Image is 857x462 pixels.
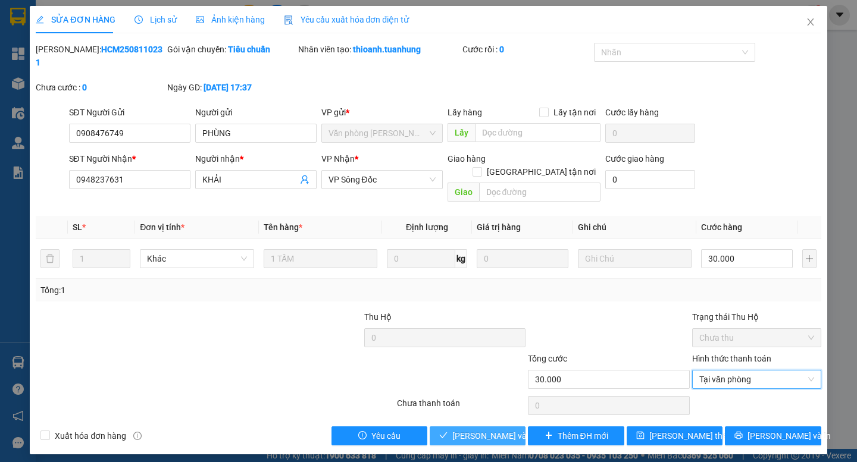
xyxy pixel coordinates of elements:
[36,43,165,69] div: [PERSON_NAME]:
[195,152,317,165] div: Người nhận
[699,329,814,347] span: Chưa thu
[482,165,600,178] span: [GEOGRAPHIC_DATA] tận nơi
[747,429,831,442] span: [PERSON_NAME] và In
[455,249,467,268] span: kg
[448,183,479,202] span: Giao
[406,222,448,232] span: Định lượng
[196,15,204,24] span: picture
[228,45,270,54] b: Tiêu chuẩn
[364,312,392,322] span: Thu Hộ
[699,370,814,388] span: Tại văn phòng
[448,123,475,142] span: Lấy
[448,154,486,164] span: Giao hàng
[371,429,401,442] span: Yêu cầu
[358,431,367,441] span: exclamation-circle
[692,310,821,323] div: Trạng thái Thu Hộ
[452,429,567,442] span: [PERSON_NAME] và Giao hàng
[133,432,142,440] span: info-circle
[331,426,427,445] button: exclamation-circleYêu cầu
[5,74,143,94] b: GỬI : VP Sông Đốc
[321,106,443,119] div: VP gửi
[40,284,331,297] div: Tổng: 1
[36,15,115,24] span: SỬA ĐƠN HÀNG
[36,81,165,94] div: Chưa cước :
[147,250,246,268] span: Khác
[649,429,745,442] span: [PERSON_NAME] thay đổi
[69,106,190,119] div: SĐT Người Gửi
[499,45,504,54] b: 0
[140,222,184,232] span: Đơn vị tính
[725,426,821,445] button: printer[PERSON_NAME] và In
[284,15,293,25] img: icon
[692,354,771,363] label: Hình thức thanh toán
[605,108,659,117] label: Cước lấy hàng
[68,29,78,38] span: environment
[5,41,227,56] li: 02839.63.63.63
[50,429,131,442] span: Xuất hóa đơn hàng
[40,249,60,268] button: delete
[68,43,78,53] span: phone
[479,183,600,202] input: Dọc đường
[353,45,421,54] b: thioanh.tuanhung
[196,15,265,24] span: Ảnh kiện hàng
[545,431,553,441] span: plus
[701,222,742,232] span: Cước hàng
[477,222,521,232] span: Giá trị hàng
[68,8,168,23] b: [PERSON_NAME]
[135,15,177,24] span: Lịch sử
[430,426,526,445] button: check[PERSON_NAME] và Giao hàng
[558,429,608,442] span: Thêm ĐH mới
[204,83,252,92] b: [DATE] 17:37
[5,26,227,41] li: 85 [PERSON_NAME]
[605,170,695,189] input: Cước giao hàng
[195,106,317,119] div: Người gửi
[264,222,302,232] span: Tên hàng
[802,249,817,268] button: plus
[636,431,645,441] span: save
[167,81,296,94] div: Ngày GD:
[73,222,82,232] span: SL
[167,43,296,56] div: Gói vận chuyển:
[69,152,190,165] div: SĐT Người Nhận
[264,249,377,268] input: VD: Bàn, Ghế
[284,15,409,24] span: Yêu cầu xuất hóa đơn điện tử
[321,154,355,164] span: VP Nhận
[528,426,624,445] button: plusThêm ĐH mới
[448,108,482,117] span: Lấy hàng
[605,124,695,143] input: Cước lấy hàng
[82,83,87,92] b: 0
[475,123,600,142] input: Dọc đường
[396,397,527,417] div: Chưa thanh toán
[734,431,743,441] span: printer
[135,15,143,24] span: clock-circle
[627,426,722,445] button: save[PERSON_NAME] thay đổi
[605,154,664,164] label: Cước giao hàng
[477,249,568,268] input: 0
[528,354,567,363] span: Tổng cước
[329,124,436,142] span: Văn phòng Hồ Chí Minh
[36,15,44,24] span: edit
[439,431,448,441] span: check
[794,6,827,39] button: Close
[462,43,592,56] div: Cước rồi :
[806,17,815,27] span: close
[549,106,600,119] span: Lấy tận nơi
[573,216,696,239] th: Ghi chú
[300,175,309,184] span: user-add
[329,171,436,188] span: VP Sông Đốc
[578,249,692,268] input: Ghi Chú
[298,43,460,56] div: Nhân viên tạo:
